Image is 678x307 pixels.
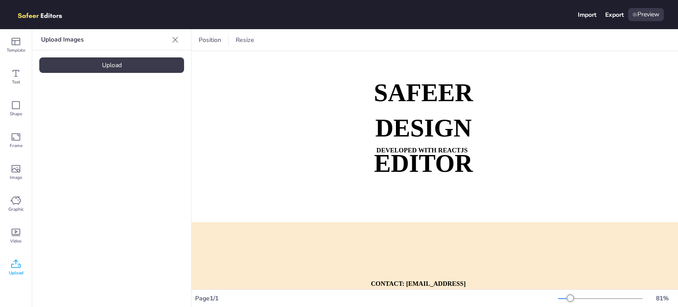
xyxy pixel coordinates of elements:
[197,36,223,44] span: Position
[605,11,624,19] div: Export
[628,8,664,21] div: Preview
[195,294,558,303] div: Page 1 / 1
[14,8,75,21] img: logo.png
[652,294,673,303] div: 81 %
[39,57,184,73] div: Upload
[371,280,466,297] strong: CONTACT: [EMAIL_ADDRESS][DOMAIN_NAME]
[10,174,22,181] span: Image
[578,11,596,19] div: Import
[7,47,25,54] span: Template
[234,36,256,44] span: Resize
[10,110,22,117] span: Shape
[374,114,473,177] strong: DESIGN EDITOR
[9,269,23,277] span: Upload
[8,206,24,213] span: Graphic
[10,142,23,149] span: Frame
[41,29,168,50] p: Upload Images
[374,79,473,106] strong: SAFEER
[12,79,20,86] span: Text
[377,147,468,154] strong: DEVELOPED WITH REACTJS
[10,238,22,245] span: Video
